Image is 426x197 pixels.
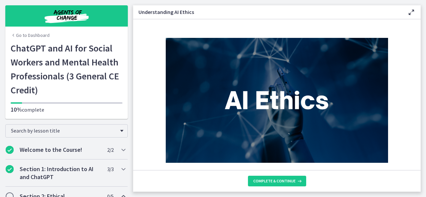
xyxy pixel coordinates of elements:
[166,38,388,163] img: Black_Minimalist_Modern_AI_Robot_Presentation_%282%29.png
[107,165,113,173] span: 3 / 3
[27,8,106,24] img: Agents of Change
[248,176,306,186] button: Complete & continue
[166,168,388,192] p: Artificial Intelligence has transformed various industries, including Social Work. While its appl...
[253,178,296,184] span: Complete & continue
[11,41,122,97] h1: ChatGPT and AI for Social Workers and Mental Health Professionals (3 General CE Credit)
[6,165,14,173] i: Completed
[11,106,122,114] p: complete
[6,146,14,154] i: Completed
[138,8,397,16] h3: Understanding AI Ethics
[20,146,101,154] h2: Welcome to the Course!
[11,127,117,134] span: Search by lesson title
[11,106,22,113] span: 10%
[5,124,128,138] div: Search by lesson title
[107,146,113,154] span: 2 / 2
[20,165,101,181] h2: Section 1: Introduction to AI and ChatGPT
[11,32,50,39] a: Go to Dashboard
